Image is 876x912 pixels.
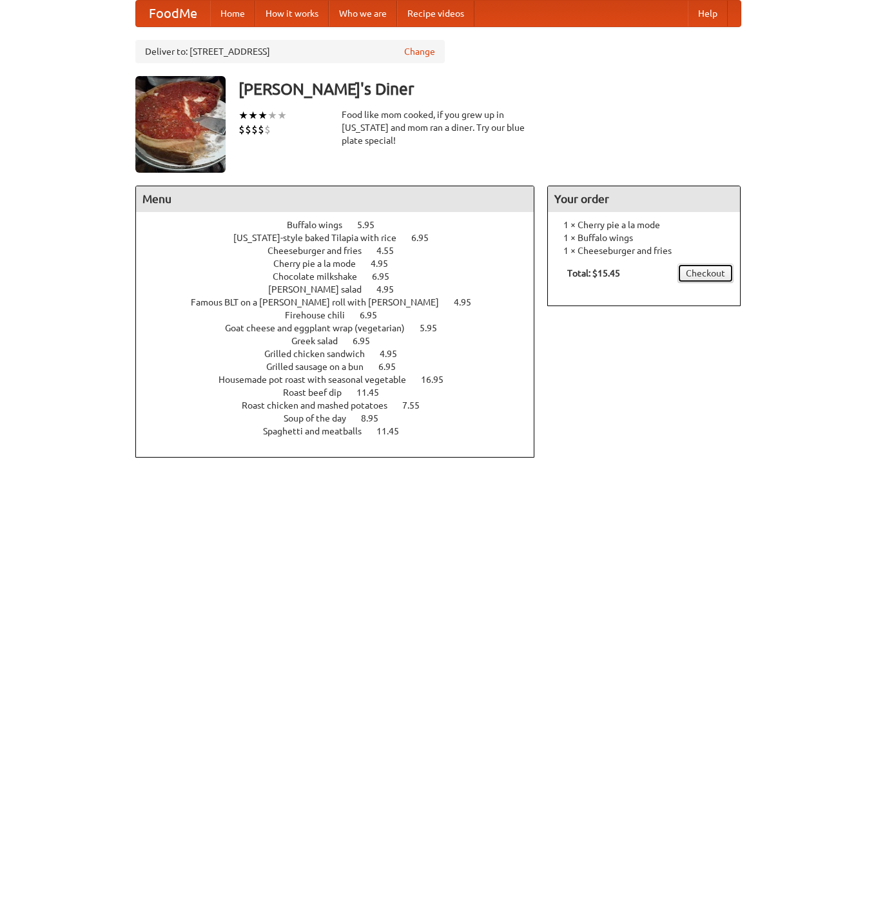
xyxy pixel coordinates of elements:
span: 4.55 [376,246,407,256]
b: Total: $15.45 [567,268,620,278]
a: How it works [255,1,329,26]
span: Cheeseburger and fries [268,246,375,256]
a: Cheeseburger and fries 4.55 [268,246,418,256]
span: [US_STATE]-style baked Tilapia with rice [233,233,409,243]
span: 6.95 [411,233,442,243]
span: 16.95 [421,374,456,385]
li: $ [264,122,271,137]
span: Greek salad [291,336,351,346]
span: 6.95 [372,271,402,282]
li: ★ [248,108,258,122]
span: Firehouse chili [285,310,358,320]
a: Soup of the day 8.95 [284,413,402,423]
span: 4.95 [371,258,401,269]
span: Soup of the day [284,413,359,423]
span: 6.95 [360,310,390,320]
a: Roast beef dip 11.45 [283,387,403,398]
li: $ [258,122,264,137]
span: 6.95 [378,362,409,372]
span: Grilled sausage on a bun [266,362,376,372]
span: 4.95 [380,349,410,359]
span: 5.95 [357,220,387,230]
a: Firehouse chili 6.95 [285,310,401,320]
span: 6.95 [353,336,383,346]
li: ★ [258,108,268,122]
a: Change [404,45,435,58]
li: 1 × Cherry pie a la mode [554,218,734,231]
span: Housemade pot roast with seasonal vegetable [219,374,419,385]
li: $ [238,122,245,137]
a: Chocolate milkshake 6.95 [273,271,413,282]
span: 4.95 [454,297,484,307]
a: Home [210,1,255,26]
h3: [PERSON_NAME]'s Diner [238,76,741,102]
a: Greek salad 6.95 [291,336,394,346]
span: [PERSON_NAME] salad [268,284,375,295]
a: Help [688,1,728,26]
h4: Menu [136,186,534,212]
a: Spaghetti and meatballs 11.45 [263,426,423,436]
span: Famous BLT on a [PERSON_NAME] roll with [PERSON_NAME] [191,297,452,307]
div: Deliver to: [STREET_ADDRESS] [135,40,445,63]
span: Goat cheese and eggplant wrap (vegetarian) [225,323,418,333]
img: angular.jpg [135,76,226,173]
span: 4.95 [376,284,407,295]
span: 11.45 [376,426,412,436]
span: 7.55 [402,400,433,411]
span: Buffalo wings [287,220,355,230]
a: Housemade pot roast with seasonal vegetable 16.95 [219,374,467,385]
span: Cherry pie a la mode [273,258,369,269]
a: [US_STATE]-style baked Tilapia with rice 6.95 [233,233,453,243]
div: Food like mom cooked, if you grew up in [US_STATE] and mom ran a diner. Try our blue plate special! [342,108,535,147]
li: ★ [268,108,277,122]
h4: Your order [548,186,740,212]
li: ★ [238,108,248,122]
a: Buffalo wings 5.95 [287,220,398,230]
li: $ [251,122,258,137]
a: Famous BLT on a [PERSON_NAME] roll with [PERSON_NAME] 4.95 [191,297,495,307]
a: [PERSON_NAME] salad 4.95 [268,284,418,295]
span: Chocolate milkshake [273,271,370,282]
a: Roast chicken and mashed potatoes 7.55 [242,400,443,411]
span: Roast chicken and mashed potatoes [242,400,400,411]
a: Grilled chicken sandwich 4.95 [264,349,421,359]
a: Recipe videos [397,1,474,26]
li: 1 × Buffalo wings [554,231,734,244]
a: Grilled sausage on a bun 6.95 [266,362,420,372]
a: Checkout [677,264,734,283]
span: 11.45 [356,387,392,398]
a: Cherry pie a la mode 4.95 [273,258,412,269]
a: Goat cheese and eggplant wrap (vegetarian) 5.95 [225,323,461,333]
li: $ [245,122,251,137]
span: Grilled chicken sandwich [264,349,378,359]
span: Spaghetti and meatballs [263,426,375,436]
li: ★ [277,108,287,122]
a: FoodMe [136,1,210,26]
li: 1 × Cheeseburger and fries [554,244,734,257]
a: Who we are [329,1,397,26]
span: 5.95 [420,323,450,333]
span: 8.95 [361,413,391,423]
span: Roast beef dip [283,387,355,398]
